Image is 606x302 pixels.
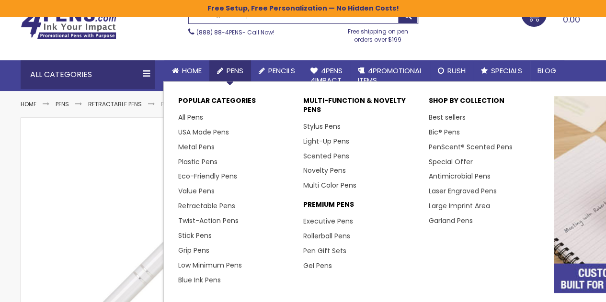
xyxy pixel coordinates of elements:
[428,142,512,152] a: PenScent® Scented Pens
[178,157,217,167] a: Plastic Pens
[447,66,466,76] span: Rush
[178,127,229,137] a: USA Made Pens
[303,231,350,241] a: Rollerball Pens
[178,96,294,110] p: Popular Categories
[21,100,36,108] a: Home
[428,96,544,110] p: Shop By Collection
[178,201,235,211] a: Retractable Pens
[537,66,556,76] span: Blog
[178,260,242,270] a: Low Minimum Pens
[303,122,341,131] a: Stylus Pens
[178,142,215,152] a: Metal Pens
[178,112,203,122] a: All Pens
[164,60,209,81] a: Home
[303,60,350,91] a: 4Pens4impact
[338,24,418,43] div: Free shipping on pen orders over $199
[182,66,202,76] span: Home
[196,28,242,36] a: (888) 88-4PENS
[268,66,295,76] span: Pencils
[196,28,274,36] span: - Call Now!
[428,186,496,196] a: Laser Engraved Pens
[428,127,459,137] a: Bic® Pens
[303,151,349,161] a: Scented Pens
[303,200,419,214] p: Premium Pens
[178,231,212,240] a: Stick Pens
[303,166,346,175] a: Novelty Pens
[428,112,465,122] a: Best sellers
[430,60,473,81] a: Rush
[473,60,530,81] a: Specials
[21,9,116,39] img: 4Pens Custom Pens and Promotional Products
[303,261,332,270] a: Gel Pens
[88,100,142,108] a: Retractable Pens
[56,100,69,108] a: Pens
[303,246,346,256] a: Pen Gift Sets
[310,66,343,85] span: 4Pens 4impact
[527,276,606,302] iframe: Google Customer Reviews
[563,13,580,25] span: 0.00
[530,60,564,81] a: Blog
[303,136,349,146] a: Light-Up Pens
[428,171,490,181] a: Antimicrobial Pens
[178,171,237,181] a: Eco-Friendly Pens
[227,66,243,76] span: Pens
[209,60,251,81] a: Pens
[178,246,209,255] a: Grip Pens
[303,216,353,226] a: Executive Pens
[178,275,221,285] a: Blue Ink Pens
[491,66,522,76] span: Specials
[358,66,423,85] span: 4PROMOTIONAL ITEMS
[428,216,472,225] a: Garland Pens
[251,60,303,81] a: Pencils
[428,157,472,167] a: Special Offer
[21,60,155,89] div: All Categories
[178,216,239,225] a: Twist-Action Pens
[178,186,215,196] a: Value Pens
[161,101,302,108] li: Paradigm Custom Metal Pens - Screen Printed
[350,60,430,91] a: 4PROMOTIONALITEMS
[428,201,490,211] a: Large Imprint Area
[303,96,419,119] p: Multi-Function & Novelty Pens
[303,180,356,190] a: Multi Color Pens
